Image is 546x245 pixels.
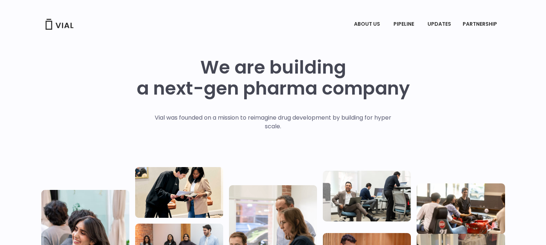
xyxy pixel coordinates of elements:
[323,171,411,221] img: Three people working in an office
[45,19,74,30] img: Vial Logo
[417,183,505,234] img: Group of people playing whirlyball
[135,167,223,218] img: Two people looking at a paper talking.
[388,18,421,30] a: PIPELINEMenu Toggle
[147,113,399,131] p: Vial was founded on a mission to reimagine drug development by building for hyper scale.
[348,18,387,30] a: ABOUT USMenu Toggle
[457,18,505,30] a: PARTNERSHIPMenu Toggle
[422,18,457,30] a: UPDATES
[137,57,410,99] h1: We are building a next-gen pharma company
